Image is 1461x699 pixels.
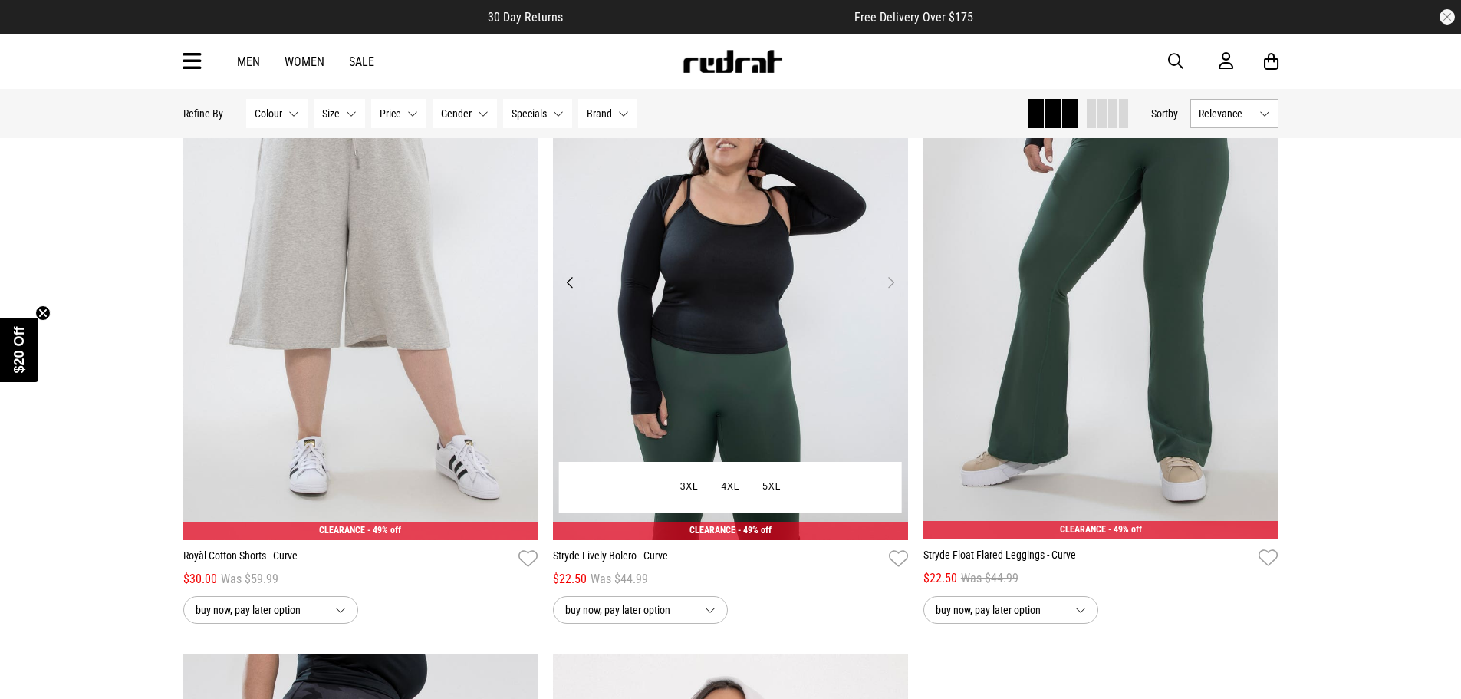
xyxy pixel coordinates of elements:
[380,107,401,120] span: Price
[237,54,260,69] a: Men
[881,273,900,292] button: Next
[961,569,1018,588] span: Was $44.99
[503,99,572,128] button: Specials
[183,107,223,120] p: Refine By
[561,273,580,292] button: Previous
[591,570,648,589] span: Was $44.99
[183,548,513,570] a: Royàl Cotton Shorts - Curve
[349,54,374,69] a: Sale
[1168,107,1178,120] span: by
[578,99,637,128] button: Brand
[12,326,27,373] span: $20 Off
[669,473,710,501] button: 3XL
[587,107,612,120] span: Brand
[923,43,1278,540] img: Stryde Float Flared Leggings - Curve in Green
[553,548,883,570] a: Stryde Lively Bolero - Curve
[322,107,340,120] span: Size
[1060,524,1106,535] span: CLEARANCE
[923,547,1253,569] a: Stryde Float Flared Leggings - Curve
[553,570,587,589] span: $22.50
[488,10,563,25] span: 30 Day Returns
[12,6,58,52] button: Open LiveChat chat widget
[936,601,1063,619] span: buy now, pay later option
[594,9,824,25] iframe: Customer reviews powered by Trustpilot
[710,473,752,501] button: 4XL
[371,99,426,128] button: Price
[923,569,957,588] span: $22.50
[1199,107,1253,120] span: Relevance
[923,596,1098,624] button: buy now, pay later option
[35,305,51,321] button: Close teaser
[196,601,323,619] span: buy now, pay later option
[738,525,772,536] span: - 49% off
[314,99,365,128] button: Size
[689,525,735,536] span: CLEARANCE
[183,570,217,589] span: $30.00
[433,99,497,128] button: Gender
[1151,104,1178,123] button: Sortby
[319,525,365,536] span: CLEARANCE
[183,43,538,540] img: Royàl Cotton Shorts - Curve in Grey
[553,596,728,624] button: buy now, pay later option
[751,473,792,501] button: 5XL
[441,107,472,120] span: Gender
[565,601,693,619] span: buy now, pay later option
[255,107,282,120] span: Colour
[553,43,908,540] img: Stryde Lively Bolero - Curve in Black
[512,107,547,120] span: Specials
[221,570,278,589] span: Was $59.99
[682,50,783,73] img: Redrat logo
[367,525,401,536] span: - 49% off
[183,596,358,624] button: buy now, pay later option
[1108,524,1142,535] span: - 49% off
[285,54,324,69] a: Women
[854,10,973,25] span: Free Delivery Over $175
[246,99,308,128] button: Colour
[1190,99,1278,128] button: Relevance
